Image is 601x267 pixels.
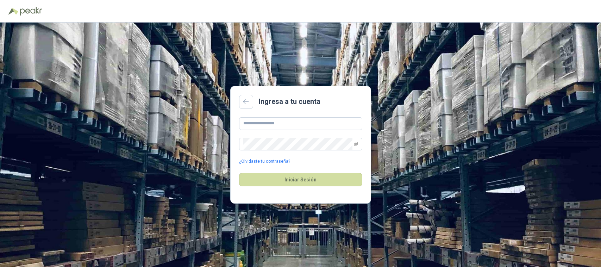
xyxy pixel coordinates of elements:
img: Logo [8,8,18,15]
span: eye-invisible [354,142,358,146]
a: ¿Olvidaste tu contraseña? [239,158,290,165]
h2: Ingresa a tu cuenta [259,96,320,107]
img: Peakr [20,7,42,15]
button: Iniciar Sesión [239,173,362,186]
